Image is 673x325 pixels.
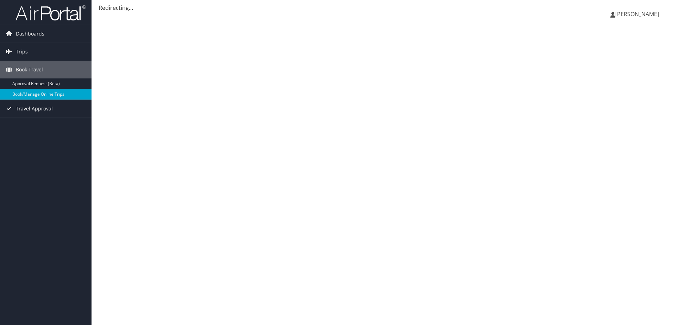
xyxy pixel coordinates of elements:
[15,5,86,21] img: airportal-logo.png
[16,100,53,117] span: Travel Approval
[16,43,28,60] span: Trips
[99,4,666,12] div: Redirecting...
[610,4,666,25] a: [PERSON_NAME]
[16,25,44,43] span: Dashboards
[615,10,659,18] span: [PERSON_NAME]
[16,61,43,78] span: Book Travel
